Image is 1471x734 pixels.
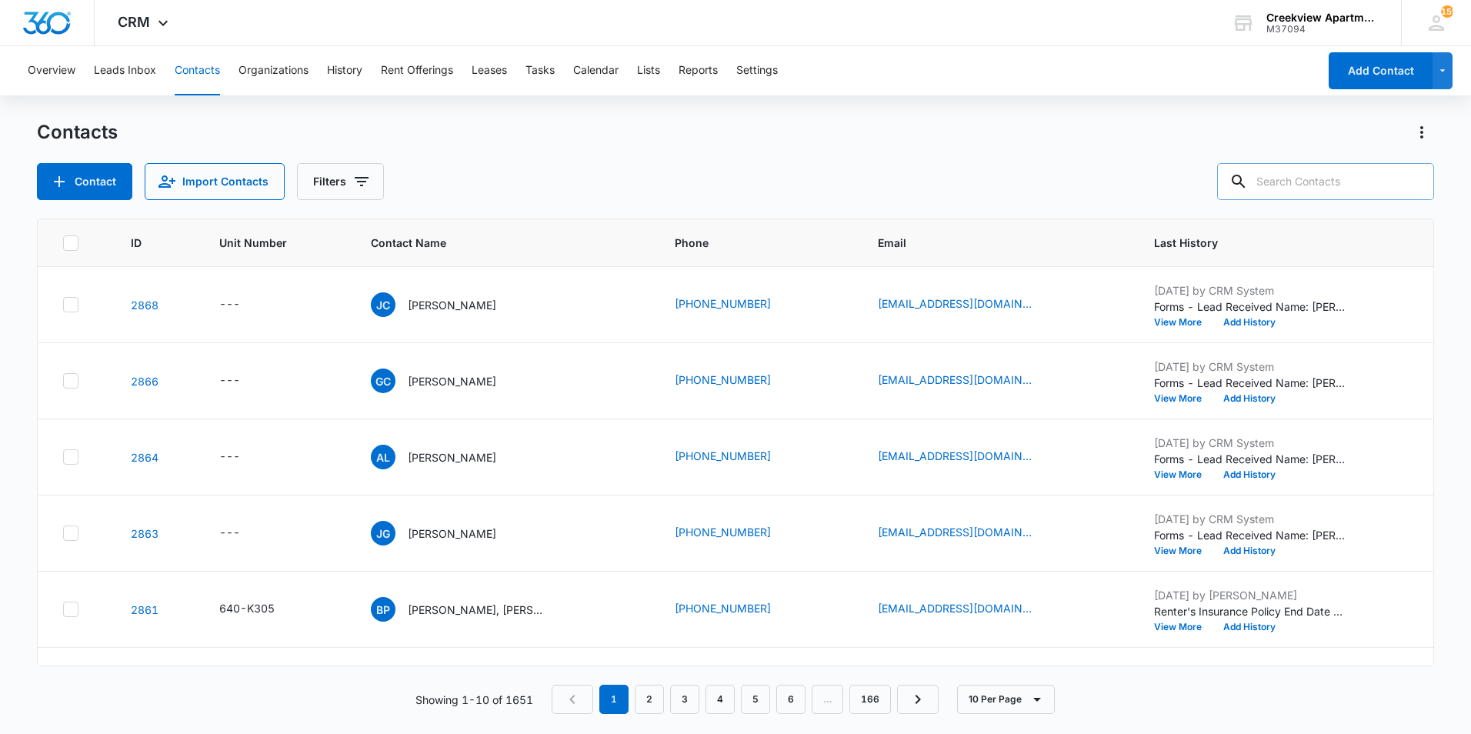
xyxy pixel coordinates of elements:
[1154,451,1346,467] p: Forms - Lead Received Name: [PERSON_NAME] Email: [EMAIL_ADDRESS][DOMAIN_NAME] Phone: [PHONE_NUMBE...
[131,299,158,312] a: Navigate to contact details page for Jacquelynne C O'Hara
[675,295,771,312] a: [PHONE_NUMBER]
[675,295,799,314] div: Phone - (970) 908-2609 - Select to Edit Field
[1154,622,1212,632] button: View More
[131,235,160,251] span: ID
[408,602,546,618] p: [PERSON_NAME], [PERSON_NAME], [PERSON_NAME]
[670,685,699,714] a: Page 3
[878,448,1032,464] a: [EMAIL_ADDRESS][DOMAIN_NAME]
[679,46,718,95] button: Reports
[1212,546,1286,556] button: Add History
[675,448,771,464] a: [PHONE_NUMBER]
[675,600,771,616] a: [PHONE_NUMBER]
[371,521,395,545] span: JG
[408,297,496,313] p: [PERSON_NAME]
[145,163,285,200] button: Import Contacts
[573,46,619,95] button: Calendar
[878,448,1059,466] div: Email - alexislicon18@gmail.com - Select to Edit Field
[878,295,1032,312] a: [EMAIL_ADDRESS][DOMAIN_NAME]
[675,448,799,466] div: Phone - (970) 673-3834 - Select to Edit Field
[1441,5,1453,18] div: notifications count
[878,372,1059,390] div: Email - giadan3030@gmail.com - Select to Edit Field
[472,46,507,95] button: Leases
[736,46,778,95] button: Settings
[408,373,496,389] p: [PERSON_NAME]
[118,14,150,30] span: CRM
[175,46,220,95] button: Contacts
[1212,318,1286,327] button: Add History
[37,163,132,200] button: Add Contact
[878,524,1059,542] div: Email - jasmingiese09@gmail.com - Select to Edit Field
[381,46,453,95] button: Rent Offerings
[94,46,156,95] button: Leads Inbox
[705,685,735,714] a: Page 4
[637,46,660,95] button: Lists
[1154,435,1346,451] p: [DATE] by CRM System
[371,369,395,393] span: GC
[371,369,524,393] div: Contact Name - Giadan Carrillo - Select to Edit Field
[219,372,268,390] div: Unit Number - - Select to Edit Field
[371,597,574,622] div: Contact Name - Brian Perez, Rogelio Medrano Jr., Daniel Marroquin III - Select to Edit Field
[219,295,268,314] div: Unit Number - - Select to Edit Field
[219,600,275,616] div: 640-K305
[1329,52,1433,89] button: Add Contact
[1212,394,1286,403] button: Add History
[297,163,384,200] button: Filters
[897,685,939,714] a: Next Page
[371,597,395,622] span: BP
[635,685,664,714] a: Page 2
[219,448,268,466] div: Unit Number - - Select to Edit Field
[131,527,158,540] a: Navigate to contact details page for Jasmin Giese
[1154,603,1346,619] p: Renter's Insurance Policy End Date changed to [DATE].
[131,375,158,388] a: Navigate to contact details page for Giadan Carrillo
[878,295,1059,314] div: Email - johara372@gmail.com - Select to Edit Field
[415,692,533,708] p: Showing 1-10 of 1651
[741,685,770,714] a: Page 5
[1212,622,1286,632] button: Add History
[525,46,555,95] button: Tasks
[1154,318,1212,327] button: View More
[552,685,939,714] nav: Pagination
[1217,163,1434,200] input: Search Contacts
[1266,24,1379,35] div: account id
[1409,120,1434,145] button: Actions
[878,524,1032,540] a: [EMAIL_ADDRESS][DOMAIN_NAME]
[371,292,524,317] div: Contact Name - Jacquelynne C O'Hara - Select to Edit Field
[219,600,302,619] div: Unit Number - 640-K305 - Select to Edit Field
[1266,12,1379,24] div: account name
[957,685,1055,714] button: 10 Per Page
[1154,663,1346,679] p: [DATE] by CRM System
[1154,299,1346,315] p: Forms - Lead Received Name: [PERSON_NAME] Email: [EMAIL_ADDRESS][DOMAIN_NAME] Phone: [PHONE_NUMBE...
[1154,359,1346,375] p: [DATE] by CRM System
[878,235,1095,251] span: Email
[1154,527,1346,543] p: Forms - Lead Received Name: [PERSON_NAME] Email: [EMAIL_ADDRESS][DOMAIN_NAME] Phone: [PHONE_NUMBE...
[878,372,1032,388] a: [EMAIL_ADDRESS][DOMAIN_NAME]
[675,600,799,619] div: Phone - (956) 258-3162 - Select to Edit Field
[1154,546,1212,556] button: View More
[219,524,268,542] div: Unit Number - - Select to Edit Field
[878,600,1032,616] a: [EMAIL_ADDRESS][DOMAIN_NAME]
[37,121,118,144] h1: Contacts
[1212,470,1286,479] button: Add History
[675,235,819,251] span: Phone
[219,448,240,466] div: ---
[1441,5,1453,18] span: 159
[675,524,771,540] a: [PHONE_NUMBER]
[675,524,799,542] div: Phone - (970) 388-0377 - Select to Edit Field
[408,449,496,465] p: [PERSON_NAME]
[776,685,806,714] a: Page 6
[219,235,334,251] span: Unit Number
[599,685,629,714] em: 1
[219,372,240,390] div: ---
[1154,235,1386,251] span: Last History
[131,603,158,616] a: Navigate to contact details page for Brian Perez, Rogelio Medrano Jr., Daniel Marroquin III
[675,372,771,388] a: [PHONE_NUMBER]
[371,235,615,251] span: Contact Name
[238,46,309,95] button: Organizations
[371,445,395,469] span: AL
[1154,511,1346,527] p: [DATE] by CRM System
[1154,394,1212,403] button: View More
[327,46,362,95] button: History
[371,292,395,317] span: JC
[408,525,496,542] p: [PERSON_NAME]
[1154,282,1346,299] p: [DATE] by CRM System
